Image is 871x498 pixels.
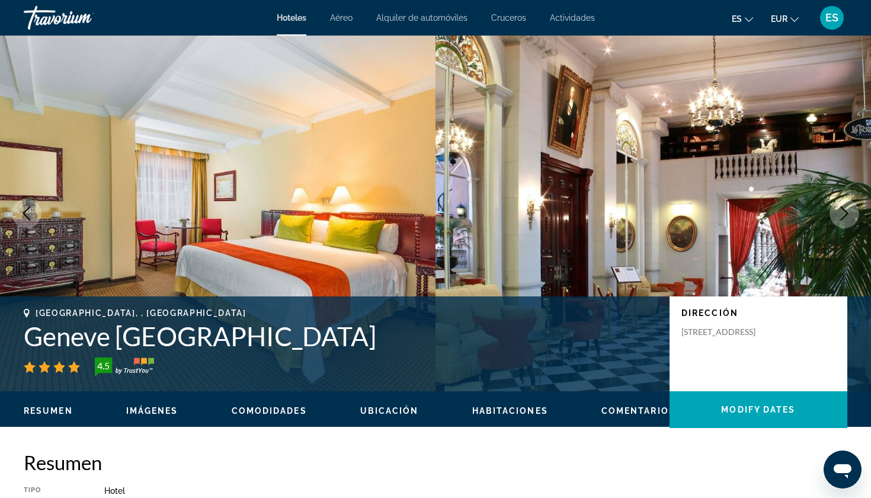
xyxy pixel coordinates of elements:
[24,406,73,416] span: Resumen
[732,10,753,27] button: Change language
[104,486,847,496] div: Hotel
[126,406,178,416] button: Imágenes
[126,406,178,416] span: Imágenes
[472,406,548,416] button: Habitaciones
[24,406,73,416] button: Resumen
[771,14,787,24] span: EUR
[601,406,675,416] button: Comentarios
[771,10,799,27] button: Change currency
[550,13,595,23] a: Actividades
[24,451,847,474] h2: Resumen
[601,406,675,416] span: Comentarios
[24,486,75,496] div: Tipo
[376,13,467,23] a: Alquiler de automóviles
[232,406,307,416] span: Comodidades
[24,2,142,33] a: Travorium
[721,405,795,414] span: Modify Dates
[830,199,859,228] button: Next image
[36,308,246,318] span: [GEOGRAPHIC_DATA], , [GEOGRAPHIC_DATA]
[277,13,306,23] a: Hoteles
[360,406,419,416] span: Ubicación
[491,13,526,23] a: Cruceros
[670,391,847,428] button: Modify Dates
[816,5,847,30] button: User Menu
[360,406,419,416] button: Ubicación
[24,321,658,352] h1: Geneve [GEOGRAPHIC_DATA]
[681,308,835,318] p: Dirección
[825,12,838,24] span: ES
[95,357,154,376] img: TrustYou guest rating badge
[91,359,115,373] div: 4.5
[232,406,307,416] button: Comodidades
[330,13,353,23] a: Aéreo
[12,199,41,228] button: Previous image
[681,327,776,337] p: [STREET_ADDRESS]
[732,14,742,24] span: es
[472,406,548,416] span: Habitaciones
[824,451,862,489] iframe: Botón para iniciar la ventana de mensajería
